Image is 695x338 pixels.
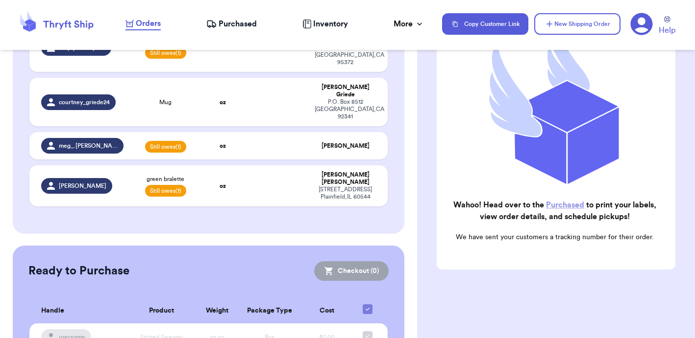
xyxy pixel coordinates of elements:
[126,298,196,323] th: Product
[314,261,389,281] button: Checkout (0)
[445,232,666,242] p: We have sent your customers a tracking number for their order.
[147,175,184,183] span: green bralette
[302,18,348,30] a: Inventory
[220,45,226,51] strong: oz
[315,84,376,98] div: [PERSON_NAME] Griede
[445,199,666,223] h2: Wahoo! Head over to the to print your labels, view order details, and schedule pickups!
[28,263,129,279] h2: Ready to Purchase
[442,13,528,35] button: Copy Customer Link
[546,201,584,209] a: Purchased
[136,18,161,29] span: Orders
[197,298,238,323] th: Weight
[238,298,301,323] th: Package Type
[220,99,226,105] strong: oz
[301,298,353,323] th: Cost
[41,306,64,316] span: Handle
[315,186,376,201] div: [STREET_ADDRESS] Plainfield , IL 60544
[145,47,186,59] span: Still owes (1)
[313,18,348,30] span: Inventory
[659,24,675,36] span: Help
[315,98,376,120] div: P.O. Box 8512 [GEOGRAPHIC_DATA] , CA 92341
[534,13,621,35] button: New Shipping Order
[659,16,675,36] a: Help
[315,44,376,66] div: 20525 Charlotte Ct [GEOGRAPHIC_DATA] , CA 95372
[220,143,226,149] strong: oz
[315,142,376,150] div: [PERSON_NAME]
[145,141,186,153] span: Still owes (1)
[206,18,257,30] a: Purchased
[394,18,424,30] div: More
[59,98,110,106] span: courtney_griede24
[159,98,172,106] span: Mug
[220,183,226,189] strong: oz
[315,171,376,186] div: [PERSON_NAME] [PERSON_NAME]
[125,18,161,30] a: Orders
[59,142,118,150] span: meg_.[PERSON_NAME]
[145,185,186,197] span: Still owes (1)
[59,182,106,190] span: [PERSON_NAME]
[219,18,257,30] span: Purchased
